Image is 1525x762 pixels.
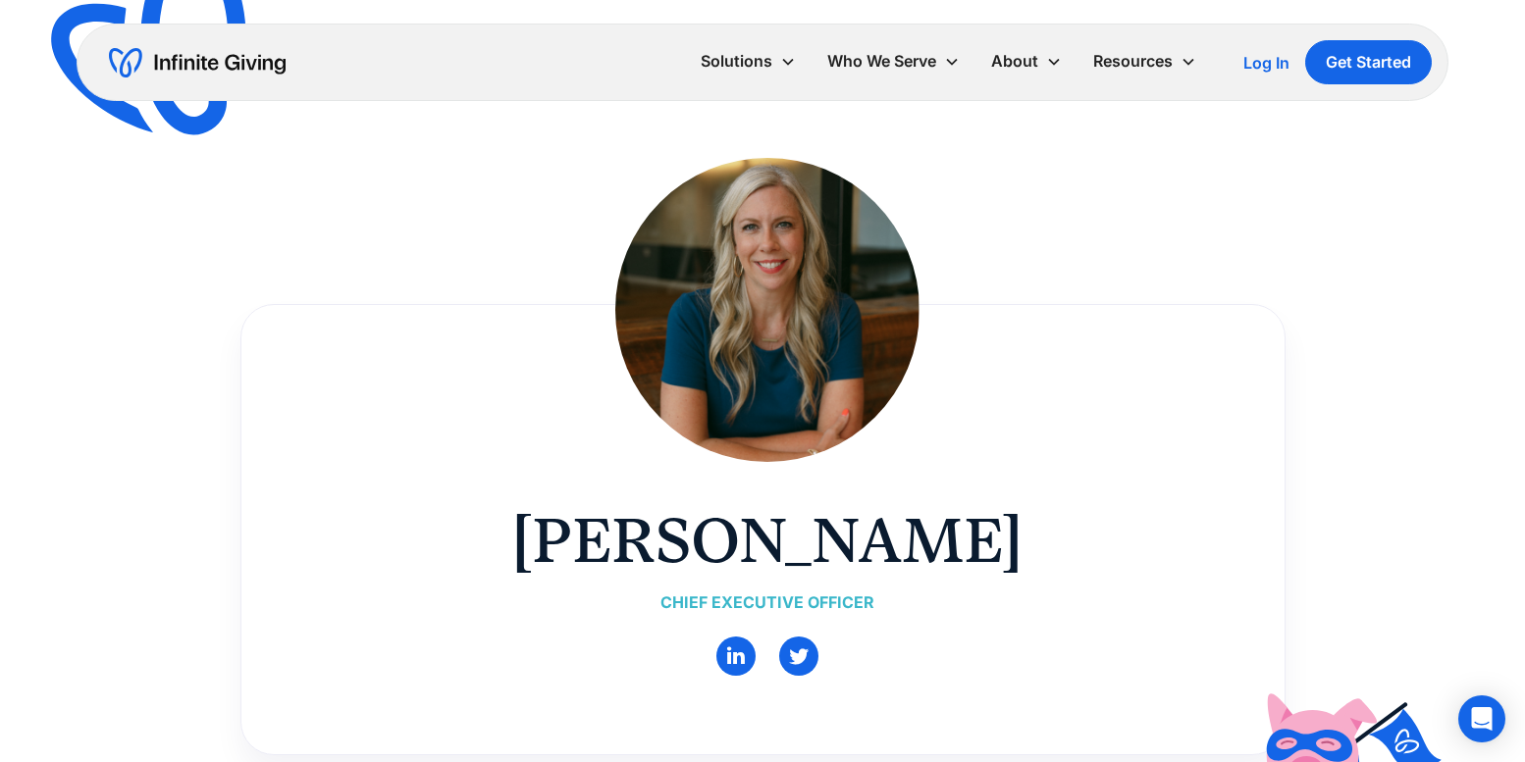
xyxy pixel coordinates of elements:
div: Who We Serve [812,40,975,82]
div: Log In [1243,55,1289,71]
div: Chief Executive Officer [512,589,1023,616]
a:  [779,636,818,676]
div: About [975,40,1078,82]
div: Who We Serve [827,48,936,75]
a: Get Started [1305,40,1432,84]
div: Open Intercom Messenger [1458,695,1505,742]
a: home [109,47,286,78]
div: Resources [1078,40,1212,82]
h1: [PERSON_NAME] [512,501,1023,580]
div: Solutions [685,40,812,82]
a: Log In [1243,51,1289,75]
div: Solutions [701,48,772,75]
div: About [991,48,1038,75]
div: Resources [1093,48,1173,75]
a:  [716,636,756,676]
